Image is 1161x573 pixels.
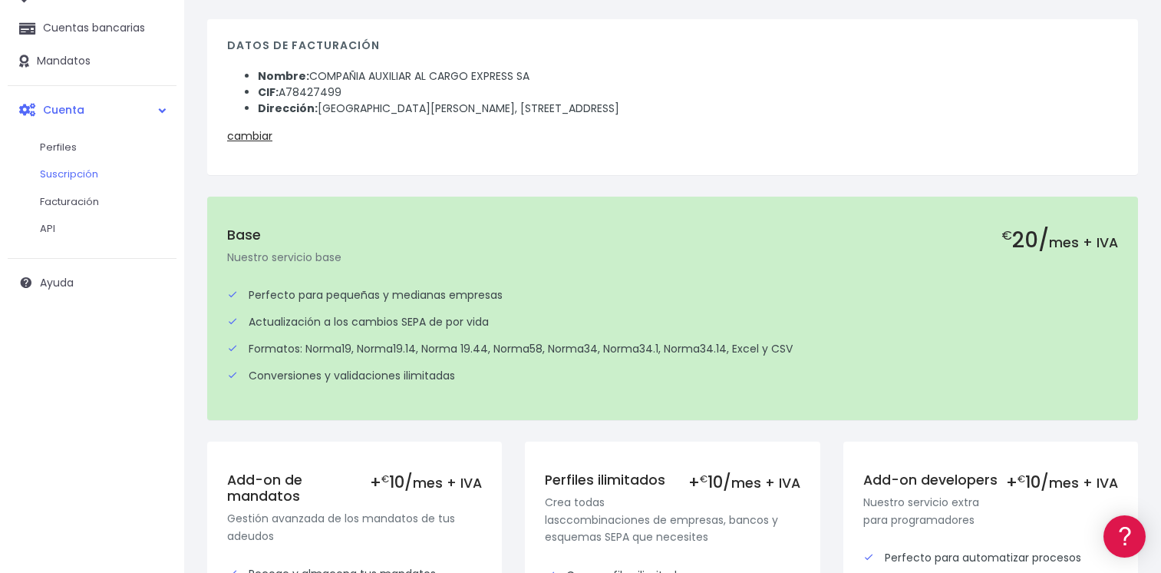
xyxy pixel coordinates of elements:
span: Cuenta [43,101,84,117]
div: + 10/ [1006,472,1118,492]
span: mes + IVA [731,474,800,492]
a: Videotutoriales [15,242,292,266]
h5: Perfiles ilimitados [545,472,800,489]
h5: Add-on de mandatos [227,472,482,505]
h4: Datos de facturación [227,39,1118,60]
button: Contáctanos [15,411,292,438]
strong: CIF: [258,84,279,100]
span: mes + IVA [1049,474,1118,492]
a: cambiar [227,128,272,144]
div: Conversiones y validaciones ilimitadas [227,368,1118,384]
a: API [15,392,292,416]
div: Facturación [15,305,292,320]
span: Ayuda [40,275,74,290]
a: General [15,330,292,353]
small: € [700,472,707,485]
a: Mandatos [8,45,176,78]
h2: 20/ [1001,227,1118,253]
span: mes + IVA [1049,234,1118,252]
h5: Add-on developers [863,472,1118,489]
a: Ayuda [8,267,176,299]
div: Formatos: Norma19, Norma19.14, Norma 19.44, Norma58, Norma34, Norma34.1, Norma34.14, Excel y CSV [227,341,1118,357]
a: Cuenta [8,94,176,126]
a: Formatos [15,194,292,218]
div: + 10/ [688,472,800,492]
h5: Base [227,227,1118,243]
div: Programadores [15,369,292,383]
a: Perfiles de empresas [15,266,292,290]
p: Nuestro servicio extra para programadores [863,494,1118,528]
strong: Nombre: [258,68,309,84]
li: A78427499 [258,84,1118,101]
strong: Dirección: [258,101,318,116]
div: Convertir ficheros [15,170,292,184]
div: + 10/ [370,472,482,492]
p: Gestión avanzada de los mandatos de tus adeudos [227,510,482,545]
a: API [25,215,176,243]
small: € [381,472,389,485]
a: Cuentas bancarias [8,12,176,45]
small: € [1018,472,1025,485]
a: Información general [15,131,292,154]
a: Suscripción [25,161,176,188]
li: [GEOGRAPHIC_DATA][PERSON_NAME], [STREET_ADDRESS] [258,101,1118,117]
a: Facturación [25,188,176,216]
small: € [1001,226,1012,244]
div: Información general [15,107,292,121]
div: Perfecto para pequeñas y medianas empresas [227,287,1118,303]
span: mes + IVA [413,474,482,492]
li: COMPAÑIA AUXILIAR AL CARGO EXPRESS SA [258,68,1118,84]
a: Problemas habituales [15,218,292,242]
p: Crea todas lasccombinaciones de empresas, bancos y esquemas SEPA que necesites [545,494,800,545]
a: Perfiles [25,134,176,161]
p: Nuestro servicio base [227,249,1118,266]
div: Actualización a los cambios SEPA de por vida [227,314,1118,330]
a: POWERED BY ENCHANT [211,442,295,457]
div: Perfecto para automatizar procesos [863,550,1118,566]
